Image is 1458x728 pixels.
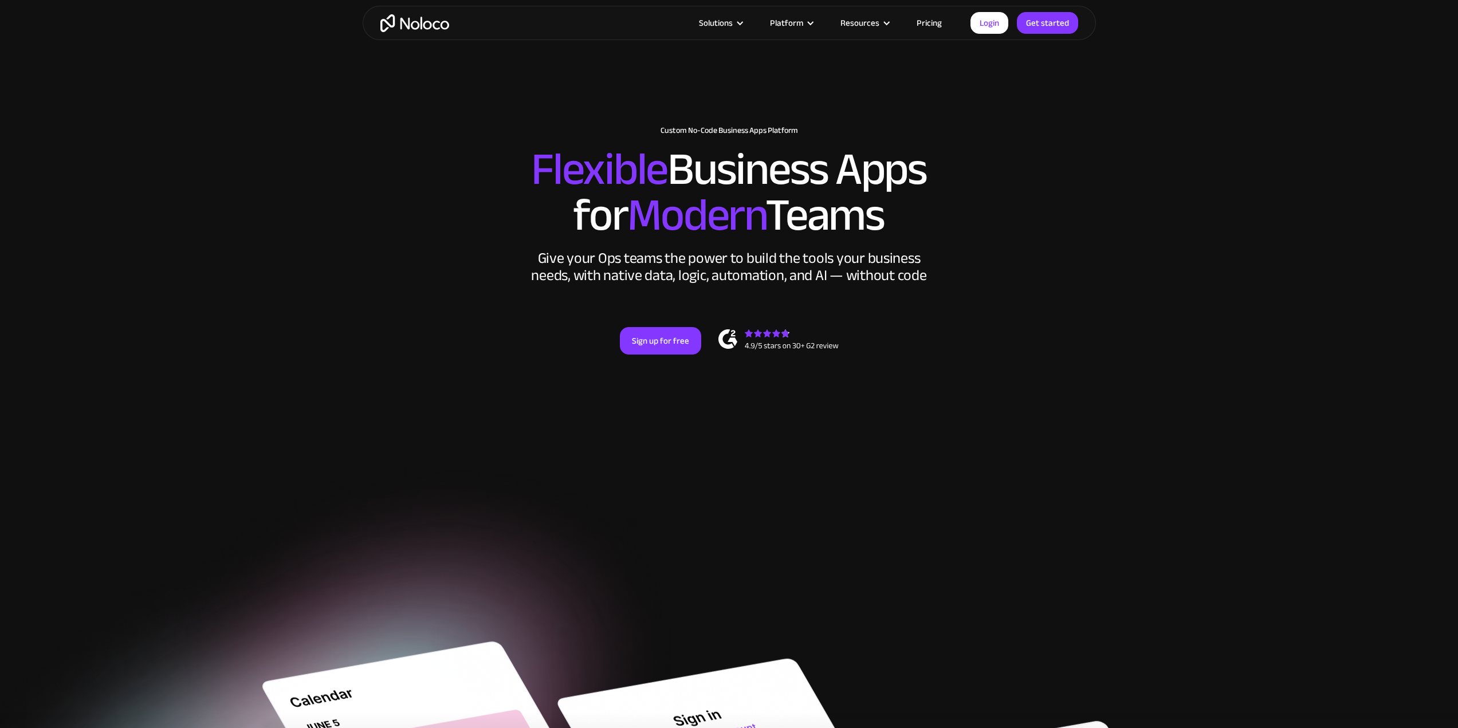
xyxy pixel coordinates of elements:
h2: Business Apps for Teams [374,147,1084,238]
div: Resources [840,15,879,30]
div: Solutions [685,15,756,30]
a: home [380,14,449,32]
div: Resources [826,15,902,30]
h1: Custom No-Code Business Apps Platform [374,126,1084,135]
div: Solutions [699,15,733,30]
a: Login [970,12,1008,34]
span: Modern [627,172,765,258]
span: Flexible [531,127,667,212]
div: Give your Ops teams the power to build the tools your business needs, with native data, logic, au... [529,250,930,284]
div: Platform [756,15,826,30]
a: Get started [1017,12,1078,34]
div: Platform [770,15,803,30]
a: Pricing [902,15,956,30]
a: Sign up for free [620,327,701,355]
